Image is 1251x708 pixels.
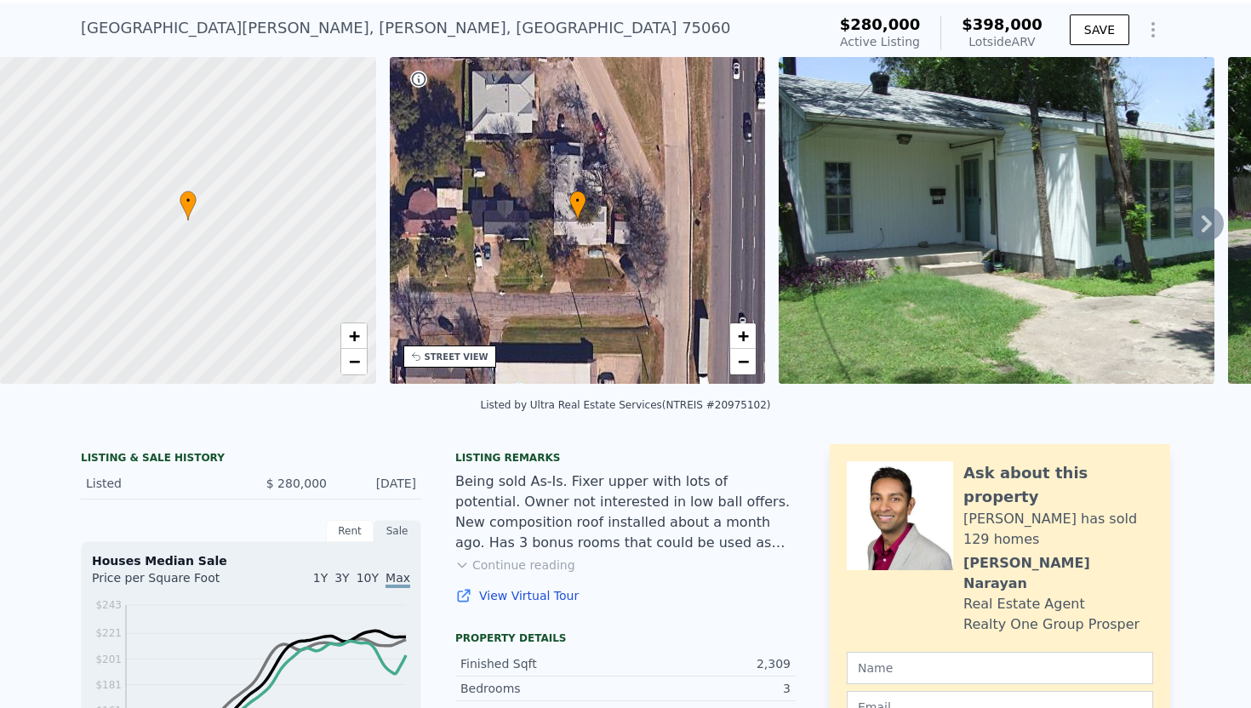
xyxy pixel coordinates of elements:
[840,15,921,33] span: $280,000
[180,191,197,220] div: •
[963,594,1085,614] div: Real Estate Agent
[455,557,575,574] button: Continue reading
[625,680,791,697] div: 3
[738,325,749,346] span: +
[81,16,730,40] div: [GEOGRAPHIC_DATA][PERSON_NAME] , [PERSON_NAME] , [GEOGRAPHIC_DATA] 75060
[480,399,770,411] div: Listed by Ultra Real Estate Services (NTREIS #20975102)
[386,571,410,588] span: Max
[730,323,756,349] a: Zoom in
[95,599,122,611] tspan: $243
[569,193,586,208] span: •
[963,553,1153,594] div: [PERSON_NAME] Narayan
[334,571,349,585] span: 3Y
[963,509,1153,550] div: [PERSON_NAME] has sold 129 homes
[460,680,625,697] div: Bedrooms
[779,57,1214,384] img: Sale: 156930343 Parcel: 124028376
[455,451,796,465] div: Listing remarks
[963,461,1153,509] div: Ask about this property
[341,323,367,349] a: Zoom in
[340,475,416,492] div: [DATE]
[95,679,122,691] tspan: $181
[357,571,379,585] span: 10Y
[455,471,796,553] div: Being sold As-Is. Fixer upper with lots of potential. Owner not interested in low ball offers. Ne...
[847,652,1153,684] input: Name
[374,520,421,542] div: Sale
[348,325,359,346] span: +
[95,654,122,665] tspan: $201
[92,552,410,569] div: Houses Median Sale
[730,349,756,374] a: Zoom out
[455,631,796,645] div: Property details
[460,655,625,672] div: Finished Sqft
[92,569,251,597] div: Price per Square Foot
[1070,14,1129,45] button: SAVE
[840,35,920,49] span: Active Listing
[326,520,374,542] div: Rent
[455,587,796,604] a: View Virtual Tour
[963,614,1140,635] div: Realty One Group Prosper
[1136,13,1170,47] button: Show Options
[625,655,791,672] div: 2,309
[180,193,197,208] span: •
[348,351,359,372] span: −
[962,33,1042,50] div: Lotside ARV
[81,451,421,468] div: LISTING & SALE HISTORY
[266,477,327,490] span: $ 280,000
[738,351,749,372] span: −
[313,571,328,585] span: 1Y
[962,15,1042,33] span: $398,000
[569,191,586,220] div: •
[341,349,367,374] a: Zoom out
[86,475,237,492] div: Listed
[95,627,122,639] tspan: $221
[425,351,488,363] div: STREET VIEW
